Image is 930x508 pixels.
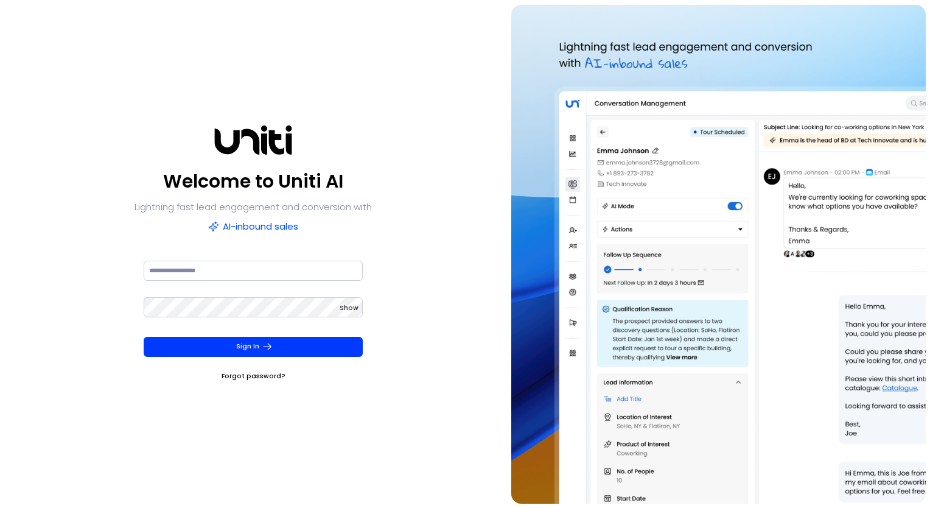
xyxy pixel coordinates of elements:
[135,199,372,216] p: Lightning fast lead engagement and conversion with
[208,218,298,235] p: AI-inbound sales
[163,167,343,196] p: Welcome to Uniti AI
[144,337,363,357] button: Sign In
[222,370,285,383] a: Forgot password?
[511,5,926,504] img: auth-hero.png
[340,303,358,312] span: Show
[340,302,358,314] button: Show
